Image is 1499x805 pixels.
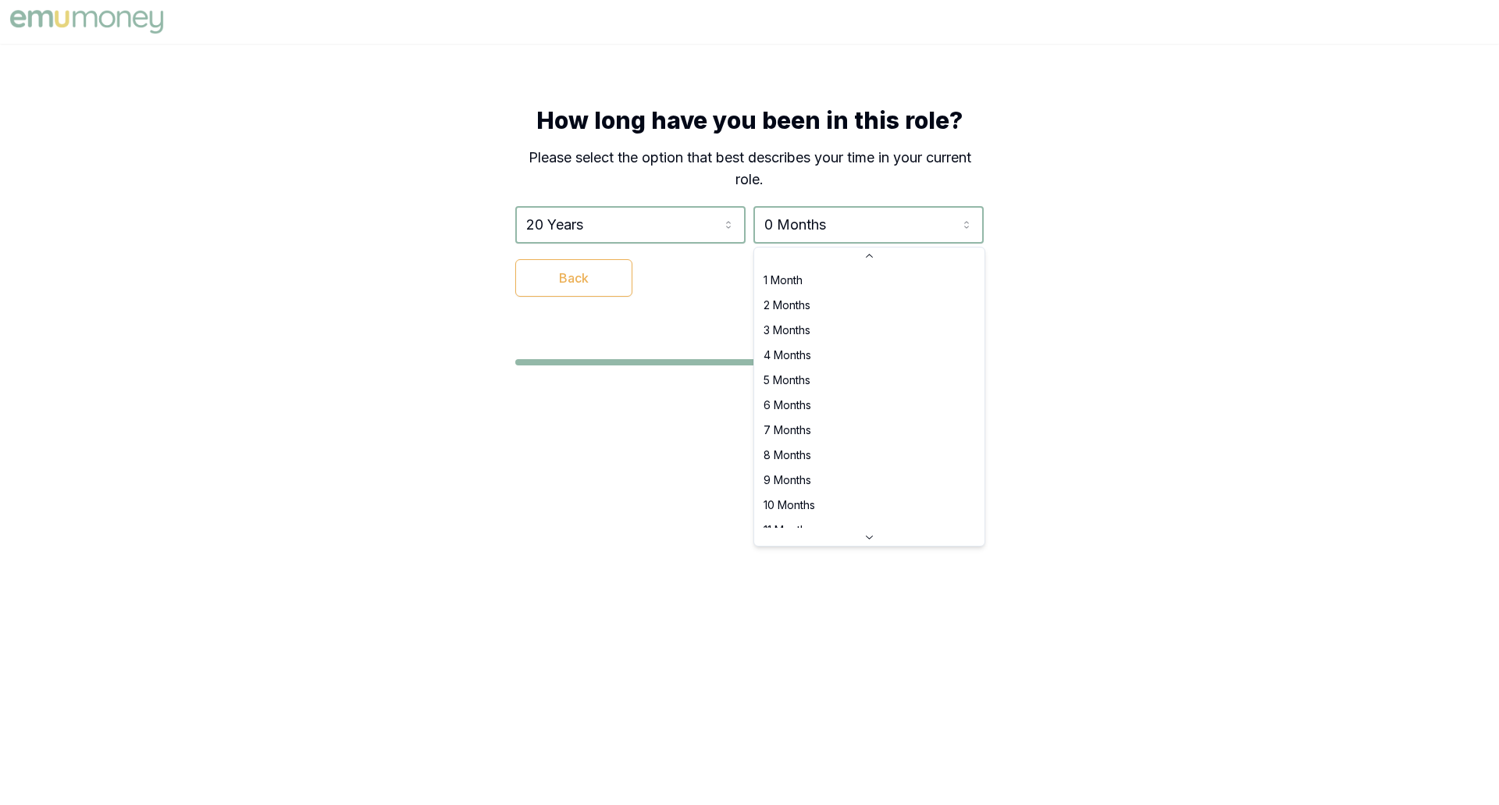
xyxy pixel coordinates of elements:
[764,397,811,413] span: 6 Months
[764,422,811,438] span: 7 Months
[764,522,812,538] span: 11 Months
[764,472,811,488] span: 9 Months
[764,447,811,463] span: 8 Months
[764,297,810,313] span: 2 Months
[764,497,815,513] span: 10 Months
[764,322,810,338] span: 3 Months
[764,347,811,363] span: 4 Months
[764,272,803,288] span: 1 Month
[764,372,810,388] span: 5 Months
